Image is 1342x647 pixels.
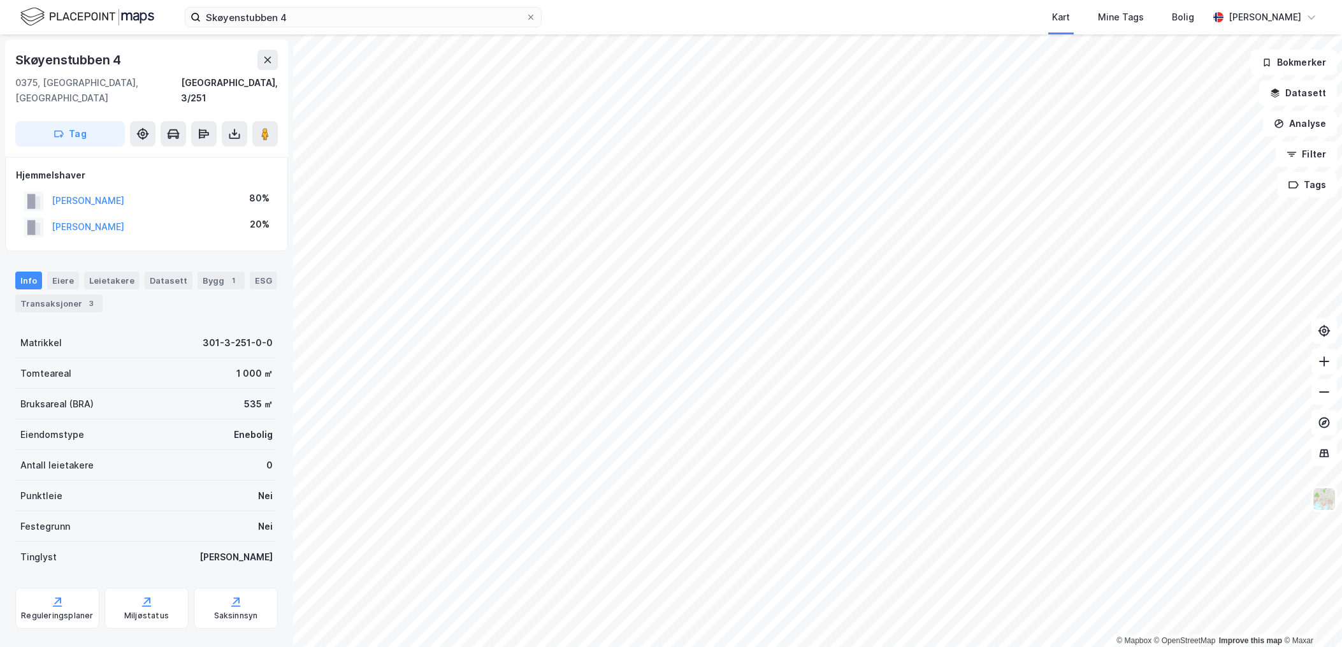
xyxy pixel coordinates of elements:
div: Antall leietakere [20,458,94,473]
a: Improve this map [1219,636,1282,645]
div: Enebolig [234,427,273,442]
div: 0375, [GEOGRAPHIC_DATA], [GEOGRAPHIC_DATA] [15,75,181,106]
div: Transaksjoner [15,294,103,312]
button: Bokmerker [1251,50,1337,75]
button: Analyse [1263,111,1337,136]
div: 80% [249,191,270,206]
div: 1 [227,274,240,287]
div: [PERSON_NAME] [199,549,273,565]
button: Tags [1278,172,1337,198]
div: 0 [266,458,273,473]
div: Nei [258,519,273,534]
div: Bruksareal (BRA) [20,396,94,412]
div: Kart [1052,10,1070,25]
div: Datasett [145,272,192,289]
a: OpenStreetMap [1154,636,1216,645]
img: Z [1312,487,1336,511]
div: Bygg [198,272,245,289]
div: Miljøstatus [124,611,169,621]
button: Tag [15,121,125,147]
input: Søk på adresse, matrikkel, gårdeiere, leietakere eller personer [201,8,526,27]
div: Nei [258,488,273,504]
div: Leietakere [84,272,140,289]
div: Hjemmelshaver [16,168,277,183]
div: Reguleringsplaner [21,611,93,621]
div: Tomteareal [20,366,71,381]
div: 301-3-251-0-0 [203,335,273,351]
div: [GEOGRAPHIC_DATA], 3/251 [181,75,278,106]
div: Skøyenstubben 4 [15,50,124,70]
div: Festegrunn [20,519,70,534]
div: 20% [250,217,270,232]
div: Kontrollprogram for chat [1278,586,1342,647]
div: 535 ㎡ [244,396,273,412]
div: [PERSON_NAME] [1229,10,1301,25]
a: Mapbox [1116,636,1151,645]
iframe: Chat Widget [1278,586,1342,647]
div: 1 000 ㎡ [236,366,273,381]
div: ESG [250,272,277,289]
button: Datasett [1259,80,1337,106]
div: Eiendomstype [20,427,84,442]
div: Matrikkel [20,335,62,351]
div: 3 [85,297,97,310]
div: Bolig [1172,10,1194,25]
div: Mine Tags [1098,10,1144,25]
button: Filter [1276,142,1337,167]
div: Tinglyst [20,549,57,565]
div: Punktleie [20,488,62,504]
div: Saksinnsyn [214,611,258,621]
div: Info [15,272,42,289]
img: logo.f888ab2527a4732fd821a326f86c7f29.svg [20,6,154,28]
div: Eiere [47,272,79,289]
